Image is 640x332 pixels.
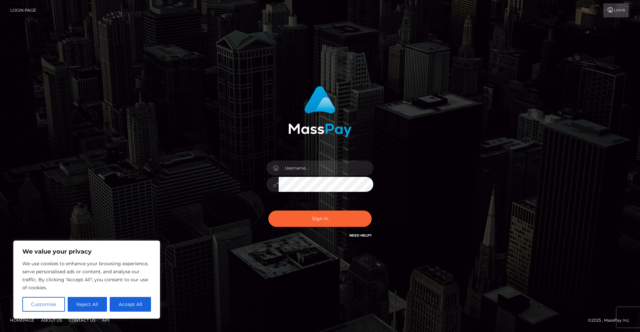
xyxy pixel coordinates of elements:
[38,315,65,325] a: About Us
[22,297,65,312] button: Customise
[268,211,372,227] button: Sign in
[279,160,373,176] input: Username...
[22,248,151,256] p: We value your privacy
[66,315,98,325] a: Contact Us
[13,241,160,319] div: We value your privacy
[10,3,36,17] a: Login Page
[22,260,151,292] p: We use cookies to enhance your browsing experience, serve personalised ads or content, and analys...
[7,315,37,325] a: Homepage
[288,86,352,137] img: MassPay Login
[588,317,635,324] div: © 2025 , MassPay Inc.
[110,297,151,312] button: Accept All
[349,233,372,238] a: Need Help?
[68,297,107,312] button: Reject All
[603,3,629,17] a: Login
[99,315,112,325] a: API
